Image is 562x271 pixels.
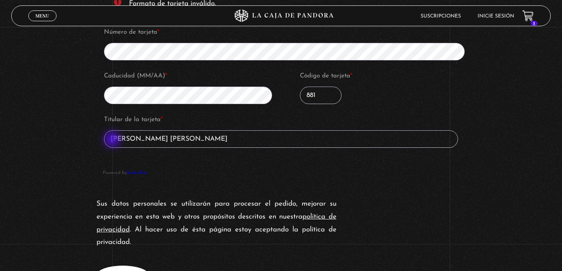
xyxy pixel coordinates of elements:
[104,130,458,148] input: Titular de la tarjeta
[300,70,471,82] label: Código de tarjeta
[421,14,461,19] a: Suscripciones
[104,26,471,39] label: Número de tarjeta
[97,213,337,233] a: política de privacidad
[300,87,342,104] input: CVV
[32,20,52,26] span: Cerrar
[35,13,49,18] span: Menu
[104,70,275,82] label: Caducidad (MM/AA)
[478,14,514,19] a: Inicie sesión
[103,166,459,177] span: Powered by
[522,10,534,22] a: 1
[104,114,458,126] label: Titular de la tarjeta
[97,198,337,249] p: Sus datos personales se utilizarán para procesar el pedido, mejorar su experiencia en esta web y ...
[127,171,147,175] a: GreenPay
[531,21,537,26] span: 1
